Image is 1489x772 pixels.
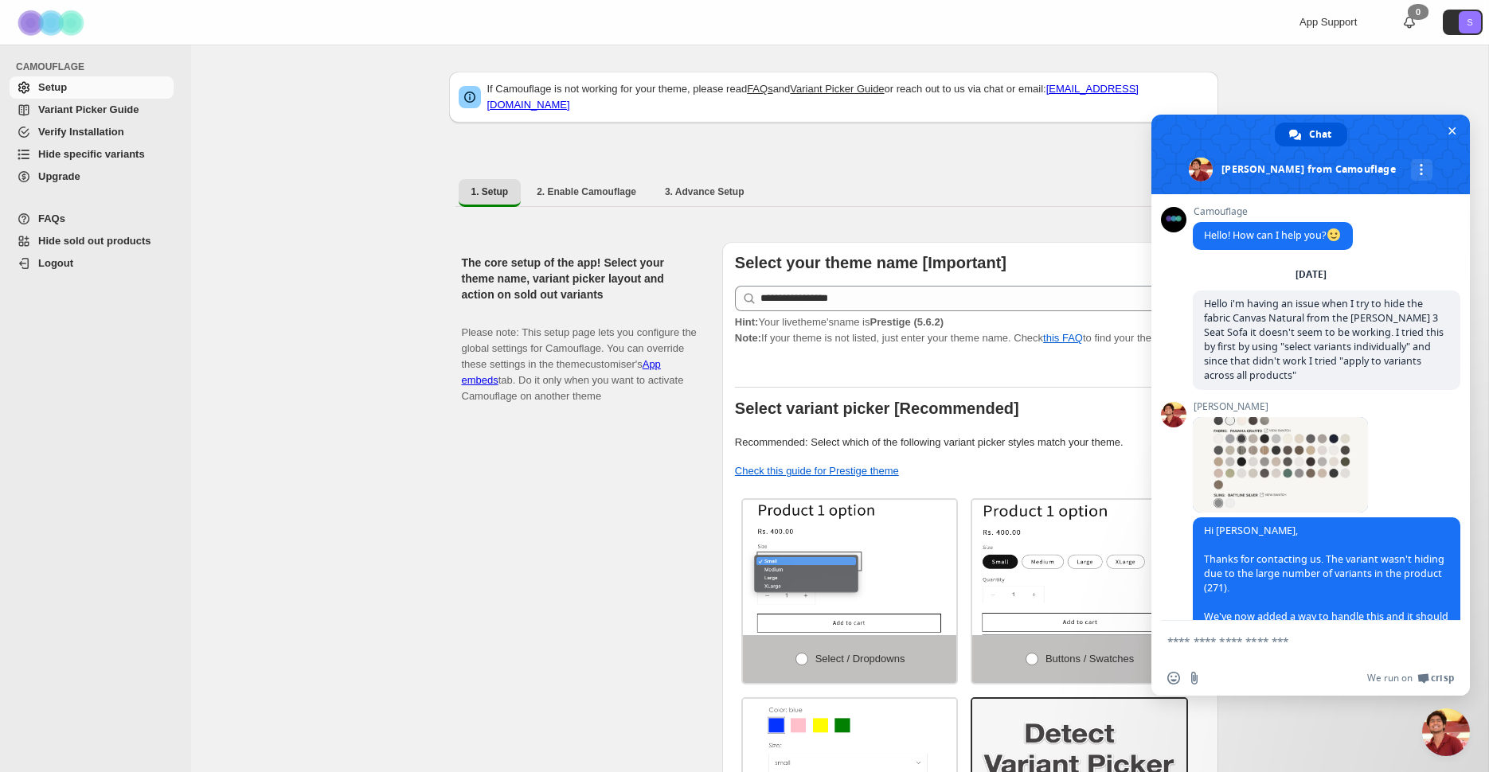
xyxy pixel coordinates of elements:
[1167,634,1419,649] textarea: Compose your message...
[1299,16,1357,28] span: App Support
[735,400,1019,417] b: Select variant picker [Recommended]
[10,208,174,230] a: FAQs
[38,81,67,93] span: Setup
[1204,228,1342,242] span: Hello! How can I help you?
[38,257,73,269] span: Logout
[537,185,636,198] span: 2. Enable Camouflage
[38,235,151,247] span: Hide sold out products
[870,316,944,328] strong: Prestige (5.6.2)
[815,653,905,665] span: Select / Dropdowns
[665,185,744,198] span: 3. Advance Setup
[1204,297,1444,382] span: Hello i'm having an issue when I try to hide the fabric Canvas Natural from the [PERSON_NAME] 3 S...
[1459,11,1481,33] span: Avatar with initials S
[10,76,174,99] a: Setup
[10,166,174,188] a: Upgrade
[38,103,139,115] span: Variant Picker Guide
[38,148,145,160] span: Hide specific variants
[10,143,174,166] a: Hide specific variants
[1296,270,1327,279] div: [DATE]
[972,500,1186,635] img: Buttons / Swatches
[1204,524,1449,723] span: Hi [PERSON_NAME], Thanks for contacting us. The variant wasn't hiding due to the large number of ...
[1193,206,1353,217] span: Camouflage
[747,83,773,95] a: FAQs
[13,1,92,45] img: Camouflage
[487,81,1209,113] p: If Camouflage is not working for your theme, please read and or reach out to us via chat or email:
[471,185,509,198] span: 1. Setup
[1401,14,1417,30] a: 0
[1188,672,1201,684] span: Send a file
[1444,123,1460,139] span: Close chat
[735,254,1006,271] b: Select your theme name [Important]
[1467,18,1472,27] text: S
[1167,672,1180,684] span: Insert an emoji
[10,99,174,121] a: Variant Picker Guide
[735,316,944,328] span: Your live theme's name is
[1045,653,1134,665] span: Buttons / Swatches
[1309,123,1331,146] span: Chat
[743,500,957,635] img: Select / Dropdowns
[1431,672,1454,684] span: Crisp
[38,212,65,224] span: FAQs
[1193,401,1368,412] span: [PERSON_NAME]
[1443,10,1483,35] button: Avatar with initials S
[1422,708,1470,756] div: Close chat
[16,60,180,73] span: CAMOUFLAGE
[462,309,697,404] p: Please note: This setup page lets you configure the global settings for Camouflage. You can overr...
[10,121,174,143] a: Verify Installation
[735,314,1206,346] p: If your theme is not listed, just enter your theme name. Check to find your theme name.
[1367,672,1413,684] span: We run on
[735,332,761,344] strong: Note:
[735,465,899,477] a: Check this guide for Prestige theme
[10,252,174,275] a: Logout
[735,435,1206,450] p: Recommended: Select which of the following variant picker styles match your theme.
[38,126,124,138] span: Verify Installation
[1043,332,1083,344] a: this FAQ
[1411,159,1432,181] div: More channels
[1275,123,1347,146] div: Chat
[10,230,174,252] a: Hide sold out products
[1367,672,1454,684] a: We run onCrisp
[1408,4,1428,20] div: 0
[462,255,697,302] h2: The core setup of the app! Select your theme name, variant picker layout and action on sold out v...
[38,170,80,182] span: Upgrade
[735,316,759,328] strong: Hint:
[790,83,884,95] a: Variant Picker Guide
